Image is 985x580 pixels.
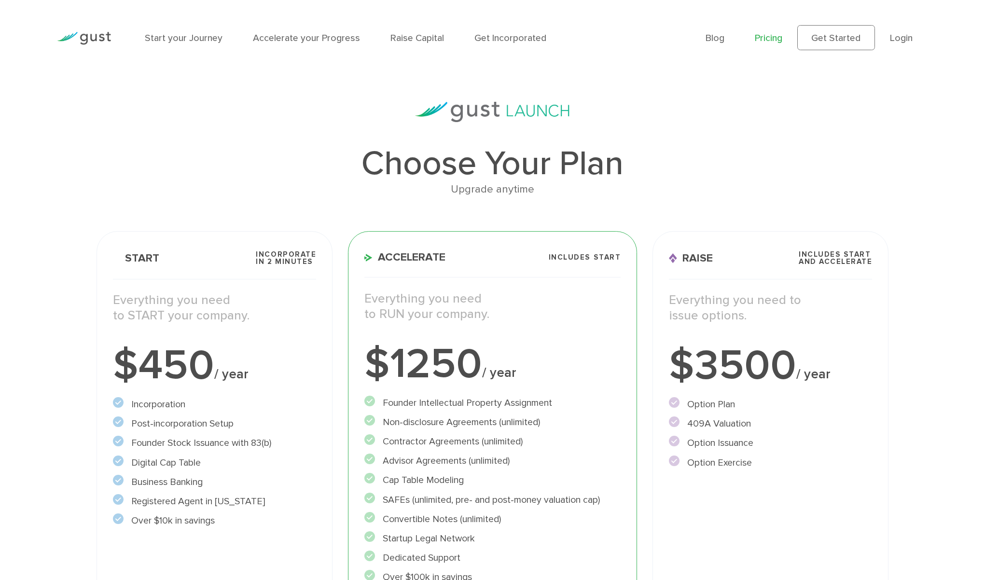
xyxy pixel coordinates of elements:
[113,513,317,527] li: Over $10k in savings
[482,365,516,381] span: / year
[669,456,873,470] li: Option Exercise
[415,102,569,122] img: gust-launch-logos.svg
[364,551,621,565] li: Dedicated Support
[113,253,160,264] span: Start
[669,292,873,324] p: Everything you need to issue options.
[113,397,317,411] li: Incorporation
[797,25,874,50] a: Get Started
[364,291,621,322] p: Everything you need to RUN your company.
[97,180,888,198] div: Upgrade anytime
[364,396,621,410] li: Founder Intellectual Property Assignment
[390,32,444,43] a: Raise Capital
[113,494,317,508] li: Registered Agent in [US_STATE]
[669,416,873,430] li: 409A Valuation
[364,254,373,262] img: Accelerate Icon
[214,366,249,382] span: / year
[799,251,872,265] span: Includes START and ACCELERATE
[364,343,621,385] div: $1250
[364,454,621,468] li: Advisor Agreements (unlimited)
[796,366,831,382] span: / year
[364,531,621,545] li: Startup Legal Network
[364,415,621,429] li: Non-disclosure Agreements (unlimited)
[113,456,317,470] li: Digital Cap Table
[364,473,621,487] li: Cap Table Modeling
[113,475,317,489] li: Business Banking
[364,493,621,507] li: SAFEs (unlimited, pre- and post-money valuation cap)
[706,32,724,43] a: Blog
[364,252,445,263] span: Accelerate
[474,32,546,43] a: Get Incorporated
[669,436,873,450] li: Option Issuance
[113,292,317,324] p: Everything you need to START your company.
[113,436,317,450] li: Founder Stock Issuance with 83(b)
[755,32,782,43] a: Pricing
[256,251,316,265] span: Incorporate in 2 Minutes
[669,345,873,387] div: $3500
[669,397,873,411] li: Option Plan
[549,254,621,261] span: Includes START
[113,416,317,430] li: Post-incorporation Setup
[145,32,222,43] a: Start your Journey
[97,147,888,180] h1: Choose Your Plan
[253,32,360,43] a: Accelerate your Progress
[364,434,621,448] li: Contractor Agreements (unlimited)
[669,253,677,263] img: Raise Icon
[57,32,111,45] img: Gust Logo
[890,32,913,43] a: Login
[669,253,713,264] span: Raise
[364,512,621,526] li: Convertible Notes (unlimited)
[113,345,317,387] div: $450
